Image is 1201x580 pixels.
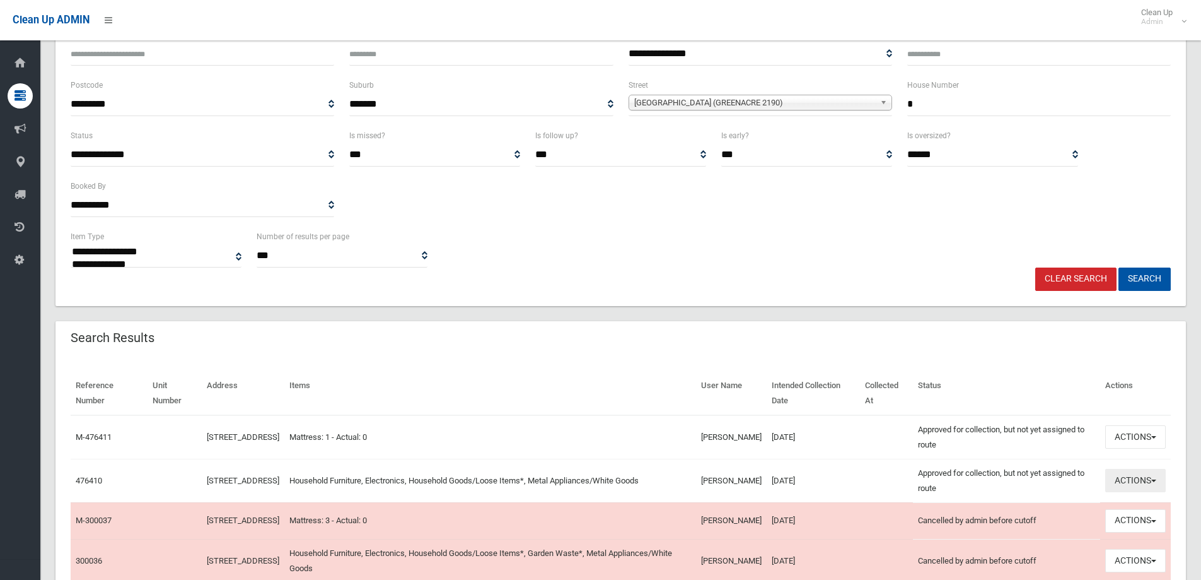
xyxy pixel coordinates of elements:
th: Reference Number [71,372,148,415]
button: Actions [1105,549,1166,572]
td: [DATE] [767,459,861,502]
a: [STREET_ADDRESS] [207,476,279,485]
td: [DATE] [767,415,861,459]
td: Household Furniture, Electronics, Household Goods/Loose Items*, Metal Appliances/White Goods [284,459,696,502]
span: Clean Up [1135,8,1185,27]
label: House Number [907,78,959,92]
a: [STREET_ADDRESS] [207,516,279,525]
span: Clean Up ADMIN [13,14,90,26]
a: 300036 [76,556,102,565]
td: Mattress: 1 - Actual: 0 [284,415,696,459]
a: [STREET_ADDRESS] [207,556,279,565]
button: Search [1118,268,1171,291]
th: User Name [696,372,767,415]
td: Mattress: 3 - Actual: 0 [284,502,696,539]
button: Actions [1105,469,1166,492]
label: Suburb [349,78,374,92]
label: Is follow up? [535,129,578,143]
a: M-476411 [76,432,112,442]
th: Intended Collection Date [767,372,861,415]
th: Actions [1100,372,1171,415]
a: M-300037 [76,516,112,525]
label: Postcode [71,78,103,92]
td: Cancelled by admin before cutoff [913,502,1100,539]
th: Address [202,372,284,415]
td: [DATE] [767,502,861,539]
th: Unit Number [148,372,202,415]
th: Status [913,372,1100,415]
label: Is early? [721,129,749,143]
label: Item Type [71,230,104,244]
th: Items [284,372,696,415]
a: Clear Search [1035,268,1117,291]
a: 476410 [76,476,102,485]
button: Actions [1105,425,1166,449]
header: Search Results [55,326,170,350]
span: [GEOGRAPHIC_DATA] (GREENACRE 2190) [634,95,875,110]
label: Is missed? [349,129,385,143]
th: Collected At [860,372,913,415]
label: Street [629,78,648,92]
td: [PERSON_NAME] [696,415,767,459]
td: [PERSON_NAME] [696,502,767,539]
a: [STREET_ADDRESS] [207,432,279,442]
td: [PERSON_NAME] [696,459,767,502]
td: Approved for collection, but not yet assigned to route [913,459,1100,502]
td: Approved for collection, but not yet assigned to route [913,415,1100,459]
button: Actions [1105,509,1166,533]
label: Number of results per page [257,230,349,244]
label: Is oversized? [907,129,951,143]
small: Admin [1141,17,1173,27]
label: Booked By [71,179,106,193]
label: Status [71,129,93,143]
